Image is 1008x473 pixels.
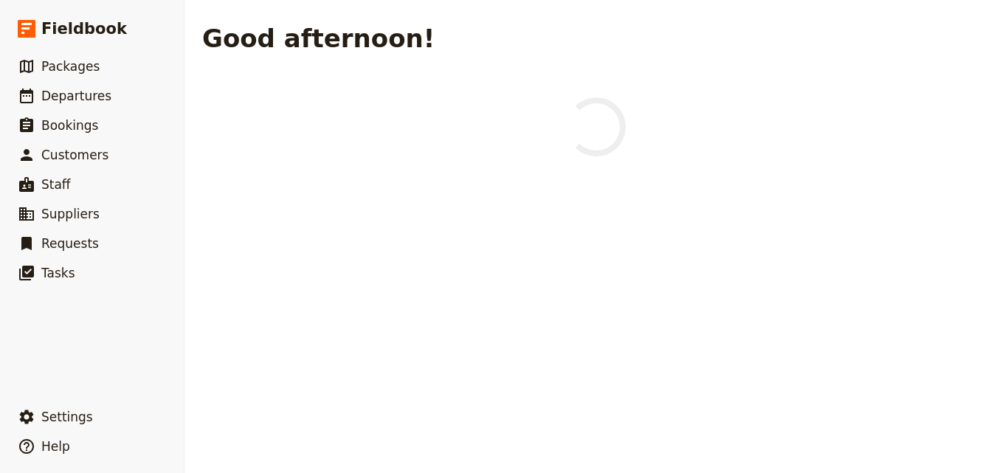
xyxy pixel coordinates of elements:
[202,24,435,53] h1: Good afternoon!
[41,118,98,133] span: Bookings
[41,439,70,454] span: Help
[41,89,111,103] span: Departures
[41,148,108,162] span: Customers
[41,236,99,251] span: Requests
[41,18,127,40] span: Fieldbook
[41,59,100,74] span: Packages
[41,177,71,192] span: Staff
[41,207,100,221] span: Suppliers
[41,410,93,424] span: Settings
[41,266,75,280] span: Tasks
